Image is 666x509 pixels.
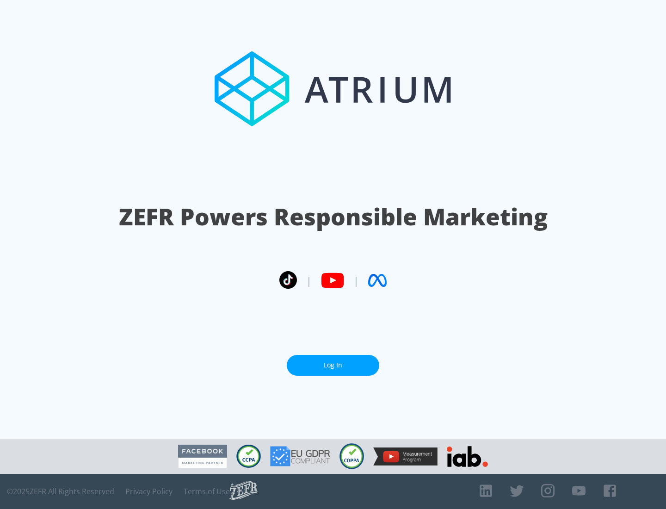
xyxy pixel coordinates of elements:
span: | [306,273,312,287]
span: © 2025 ZEFR All Rights Reserved [7,487,114,496]
img: IAB [447,446,488,467]
a: Privacy Policy [125,487,173,496]
img: YouTube Measurement Program [373,447,438,466]
h1: ZEFR Powers Responsible Marketing [119,201,548,233]
img: GDPR Compliant [270,446,330,466]
img: CCPA Compliant [236,445,261,468]
a: Terms of Use [184,487,230,496]
a: Log In [287,355,379,376]
span: | [353,273,359,287]
img: Facebook Marketing Partner [178,445,227,468]
img: COPPA Compliant [339,443,364,469]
